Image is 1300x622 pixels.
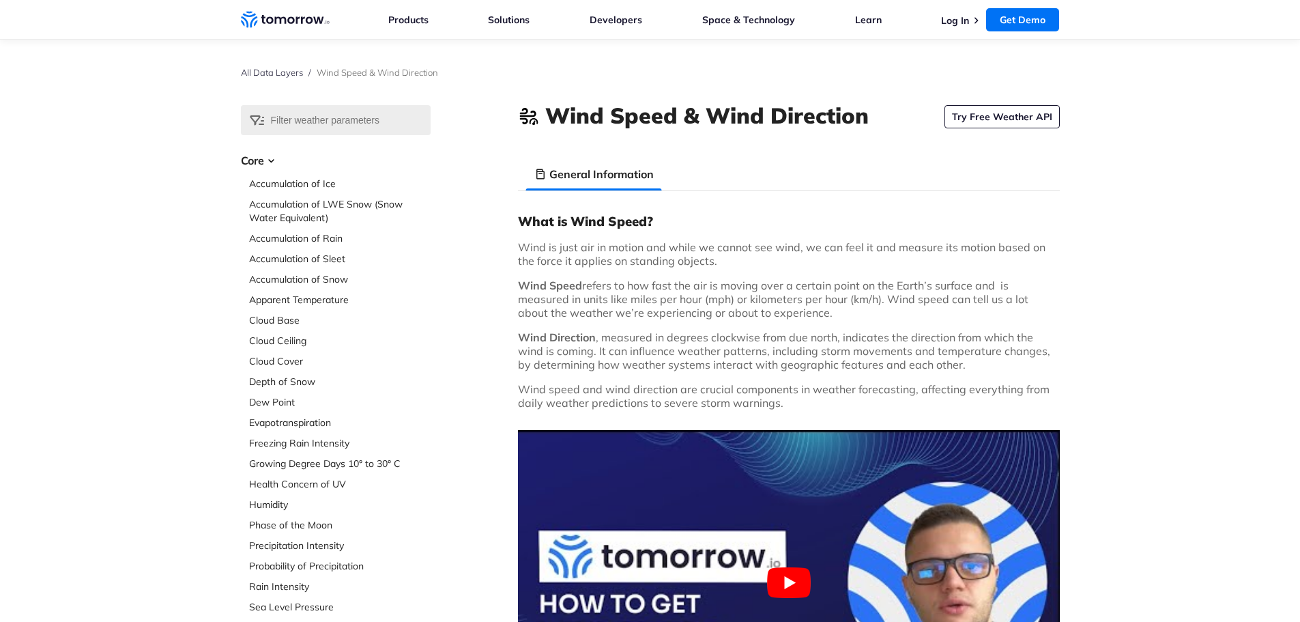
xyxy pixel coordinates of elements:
a: Dew Point [249,395,431,409]
a: Developers [590,14,642,26]
span: Wind Speed & Wind Direction [317,67,438,78]
strong: Wind Speed [518,279,582,292]
p: Wind is just air in motion and while we cannot see wind, we can feel it and measure its motion ba... [518,240,1060,268]
a: Depth of Snow [249,375,431,388]
a: Log In [941,14,969,27]
a: Sea Level Pressure [249,600,431,614]
a: Probability of Precipitation [249,559,431,573]
li: General Information [526,158,662,190]
h3: Core [241,152,431,169]
a: Cloud Base [249,313,431,327]
a: Accumulation of Rain [249,231,431,245]
a: Apparent Temperature [249,293,431,307]
a: All Data Layers [241,67,303,78]
a: Accumulation of Snow [249,272,431,286]
a: Humidity [249,498,431,511]
a: Products [388,14,429,26]
a: Space & Technology [702,14,795,26]
a: Home link [241,10,330,30]
a: Cloud Cover [249,354,431,368]
p: refers to how fast the air is moving over a certain point on the Earth’s surface and is measured ... [518,279,1060,320]
span: / [308,67,311,78]
a: Health Concern of UV [249,477,431,491]
a: Evapotranspiration [249,416,431,429]
a: Rain Intensity [249,580,431,593]
a: Growing Degree Days 10° to 30° C [249,457,431,470]
a: Accumulation of Ice [249,177,431,190]
a: Cloud Ceiling [249,334,431,348]
p: , measured in degrees clockwise from due north, indicates the direction from which the wind is co... [518,330,1060,371]
a: Learn [855,14,882,26]
strong: Wind Direction [518,330,596,344]
a: Accumulation of LWE Snow (Snow Water Equivalent) [249,197,431,225]
a: Phase of the Moon [249,518,431,532]
h3: General Information [549,166,654,182]
a: Solutions [488,14,530,26]
a: Freezing Rain Intensity [249,436,431,450]
a: Try Free Weather API [944,105,1060,128]
a: Accumulation of Sleet [249,252,431,266]
p: Wind speed and wind direction are crucial components in weather forecasting, affecting everything... [518,382,1060,410]
h3: What is Wind Speed? [518,213,1060,229]
h1: Wind Speed & Wind Direction [545,100,869,130]
a: Precipitation Intensity [249,539,431,552]
input: Filter weather parameters [241,105,431,135]
a: Get Demo [986,8,1059,31]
